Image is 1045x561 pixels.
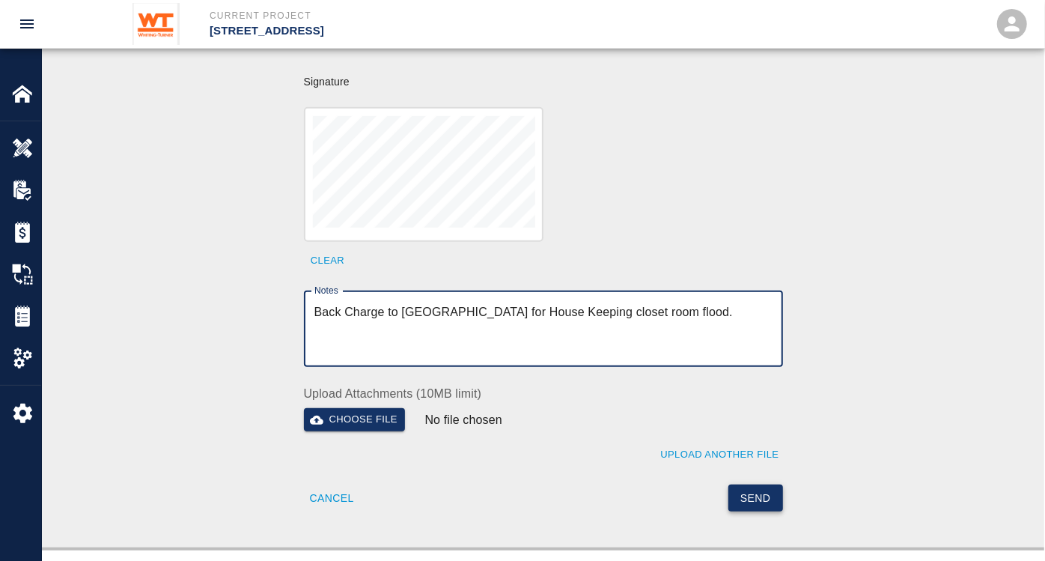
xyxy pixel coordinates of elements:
p: [STREET_ADDRESS] [210,22,603,40]
label: Notes [314,284,338,297]
button: Cancel [304,485,360,512]
button: Choose file [304,408,406,431]
p: Signature [304,74,783,89]
button: Send [728,485,783,512]
iframe: Chat Widget [970,489,1045,561]
label: Upload Attachments (10MB limit) [304,385,783,402]
img: Whiting-Turner [132,3,180,45]
p: No file chosen [425,411,503,429]
p: Current Project [210,9,603,22]
button: open drawer [9,6,45,42]
textarea: Back Charge to [GEOGRAPHIC_DATA] for House Keeping closet room flood. [314,303,773,355]
button: Clear [304,249,352,273]
button: Upload Another File [656,443,782,467]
